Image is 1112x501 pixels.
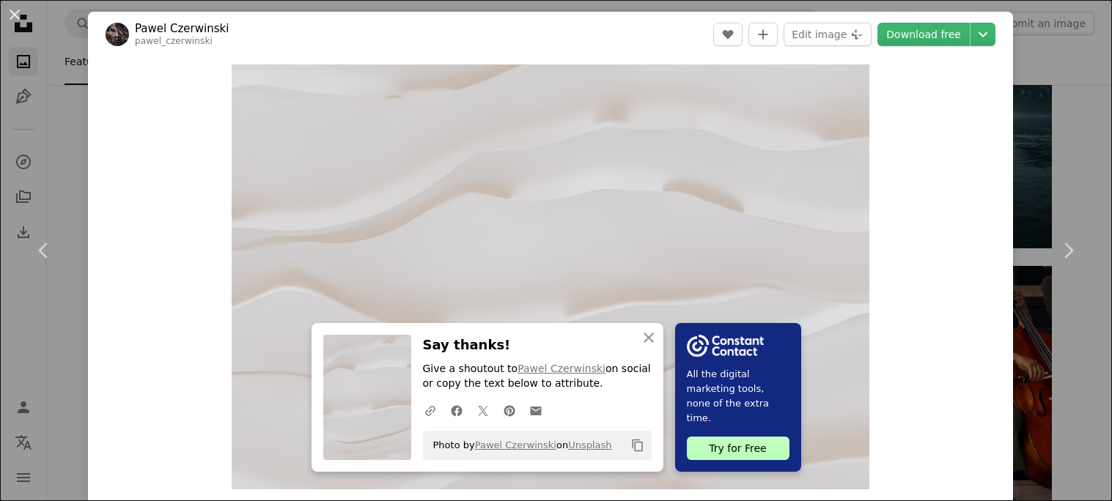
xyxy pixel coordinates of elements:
[135,36,213,46] a: pawel_czerwinski
[232,64,869,489] img: Abstract white wavy background with soft shadows
[523,396,549,425] a: Share over email
[675,323,801,472] a: All the digital marketing tools, none of the extra time.Try for Free
[135,21,229,36] a: Pawel Czerwinski
[423,362,652,391] p: Give a shoutout to on social or copy the text below to attribute.
[518,363,605,374] a: Pawel Czerwinski
[748,23,778,46] button: Add to Collection
[475,439,556,450] a: Pawel Czerwinski
[423,335,652,356] h3: Say thanks!
[687,437,789,460] div: Try for Free
[877,23,970,46] a: Download free
[496,396,523,425] a: Share on Pinterest
[426,434,612,457] span: Photo by on
[971,23,995,46] button: Choose download size
[687,367,789,426] span: All the digital marketing tools, none of the extra time.
[713,23,743,46] button: Like
[443,396,470,425] a: Share on Facebook
[568,439,611,450] a: Unsplash
[106,23,129,46] img: Go to Pawel Czerwinski's profile
[625,433,650,458] button: Copy to clipboard
[232,64,869,489] button: Zoom in on this image
[784,23,872,46] button: Edit image
[687,335,764,357] img: file-1754318165549-24bf788d5b37
[470,396,496,425] a: Share on Twitter
[1024,180,1112,321] a: Next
